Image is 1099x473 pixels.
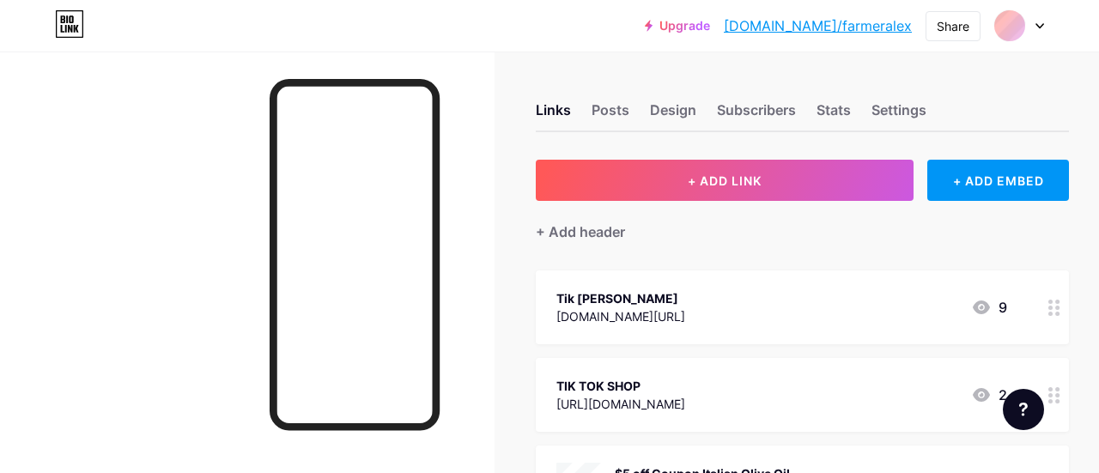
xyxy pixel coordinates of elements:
span: + ADD LINK [688,173,762,188]
div: [URL][DOMAIN_NAME] [556,395,685,413]
div: Tik [PERSON_NAME] [556,289,685,307]
div: [DOMAIN_NAME][URL] [556,307,685,325]
div: + ADD EMBED [927,160,1069,201]
div: Posts [592,100,629,130]
a: [DOMAIN_NAME]/farmeralex [724,15,912,36]
div: + Add header [536,221,625,242]
a: Upgrade [645,19,710,33]
div: Settings [871,100,926,130]
div: Share [937,17,969,35]
div: Stats [817,100,851,130]
div: 9 [971,297,1007,318]
div: Links [536,100,571,130]
div: TIK TOK SHOP [556,377,685,395]
div: Design [650,100,696,130]
div: Subscribers [717,100,796,130]
div: 2 [971,385,1007,405]
button: + ADD LINK [536,160,914,201]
